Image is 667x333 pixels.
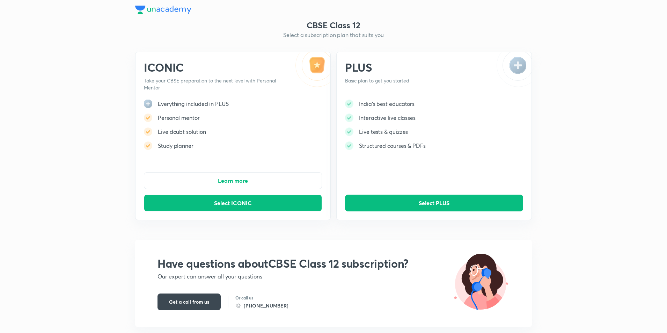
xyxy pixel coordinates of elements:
img: Talk To Unacademy [454,254,510,310]
img: - [144,128,152,136]
h5: Personal mentor [158,114,200,122]
p: Basic plan to get you started [345,77,485,84]
img: - [144,114,152,122]
img: - [345,142,353,150]
button: Select ICONIC [144,195,322,211]
button: Learn more [144,172,322,189]
span: Select ICONIC [214,200,252,207]
h5: Study planner [158,142,193,150]
h5: Select a subscription plan that suits you [135,31,532,39]
span: Select PLUS [419,200,449,207]
h2: PLUS [345,60,485,74]
img: - [295,52,330,87]
h5: Interactive live classes [359,114,416,122]
h5: Structured courses & PDFs [359,142,426,150]
img: - [345,100,353,108]
a: [PHONE_NUMBER] [235,302,288,309]
h5: Live tests & quizzes [359,128,408,136]
span: Get a call from us [169,298,209,305]
h5: Live doubt solution [158,128,206,136]
img: - [345,114,353,122]
h2: ICONIC [144,60,284,74]
img: - [345,128,353,136]
h5: Everything included in PLUS [158,100,229,108]
img: - [497,52,532,87]
h2: Have questions about CBSE Class 12 subscription? [157,256,409,270]
button: Select PLUS [345,195,523,211]
button: Get a call from us [157,294,221,310]
h5: India's best educators [359,100,415,108]
p: Our expert can answer all your questions [157,273,409,280]
span: Learn more [218,177,248,184]
h6: [PHONE_NUMBER] [244,302,288,309]
img: - [144,142,152,150]
img: Company Logo [135,6,191,14]
h3: CBSE Class 12 [135,20,532,31]
p: Take your CBSE preparation to the next level with Personal Mentor [144,77,284,91]
p: Or call us [235,295,288,301]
